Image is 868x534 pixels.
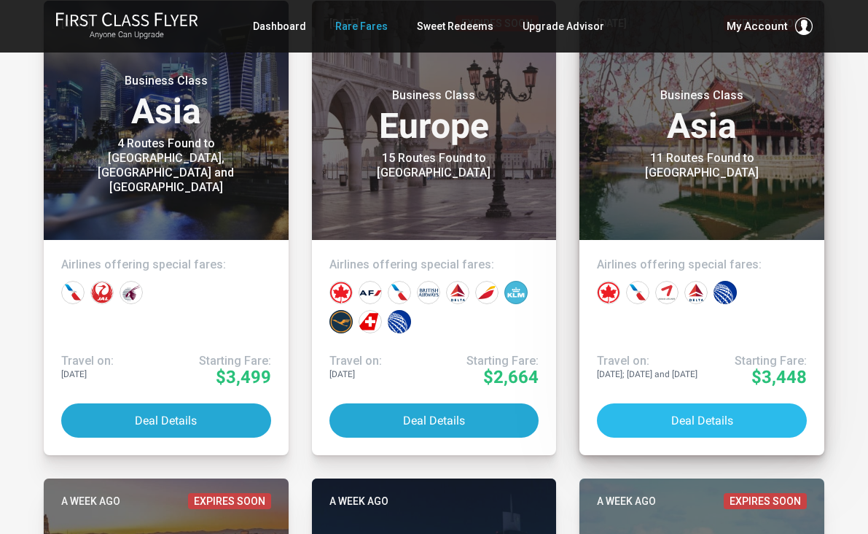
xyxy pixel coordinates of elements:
time: A week ago [597,493,656,509]
small: Business Class [611,88,793,103]
a: [DATE]Business ClassAsia4 Routes Found to [GEOGRAPHIC_DATA], [GEOGRAPHIC_DATA] and [GEOGRAPHIC_DA... [44,1,289,455]
span: My Account [727,18,788,35]
div: American Airlines [388,281,411,304]
div: Qatar [120,281,143,304]
time: A week ago [329,493,388,509]
time: A week ago [61,493,120,509]
span: Expires Soon [188,493,271,509]
h3: Asia [61,74,271,129]
h4: Airlines offering special fares: [329,258,539,272]
div: British Airways [417,281,440,304]
div: 4 Routes Found to [GEOGRAPHIC_DATA], [GEOGRAPHIC_DATA] and [GEOGRAPHIC_DATA] [75,136,257,195]
a: [DATE]Expires SoonBusiness ClassEurope15 Routes Found to [GEOGRAPHIC_DATA]Airlines offering speci... [312,1,557,455]
div: United [713,281,737,304]
h4: Airlines offering special fares: [61,258,271,272]
div: Swiss [359,310,382,333]
div: American Airlines [61,281,85,304]
div: Air Canada [329,281,353,304]
div: KLM [504,281,528,304]
button: Deal Details [329,403,539,438]
a: [DATE]Expires SoonBusiness ClassAsia11 Routes Found to [GEOGRAPHIC_DATA]Airlines offering special... [579,1,824,455]
img: First Class Flyer [55,12,198,27]
div: Air Canada [597,281,620,304]
div: Air France [359,281,382,304]
a: Sweet Redeems [417,13,493,39]
div: United [388,310,411,333]
div: 11 Routes Found to [GEOGRAPHIC_DATA] [611,151,793,180]
div: Delta Airlines [684,281,708,304]
h3: Europe [329,88,539,144]
small: Anyone Can Upgrade [55,30,198,40]
a: Upgrade Advisor [523,13,604,39]
a: First Class FlyerAnyone Can Upgrade [55,12,198,41]
span: Expires Soon [724,493,807,509]
small: Business Class [343,88,525,103]
a: Dashboard [253,13,306,39]
div: American Airlines [626,281,649,304]
div: Iberia [475,281,498,304]
button: My Account [727,18,813,35]
button: Deal Details [61,403,271,438]
div: Lufthansa [329,310,353,333]
div: Japan Airlines [90,281,114,304]
h3: Asia [597,88,807,144]
div: 15 Routes Found to [GEOGRAPHIC_DATA] [343,151,525,180]
h4: Airlines offering special fares: [597,258,807,272]
a: Rare Fares [335,13,388,39]
div: Asiana [655,281,679,304]
button: Deal Details [597,403,807,438]
div: Delta Airlines [446,281,469,304]
small: Business Class [75,74,257,88]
